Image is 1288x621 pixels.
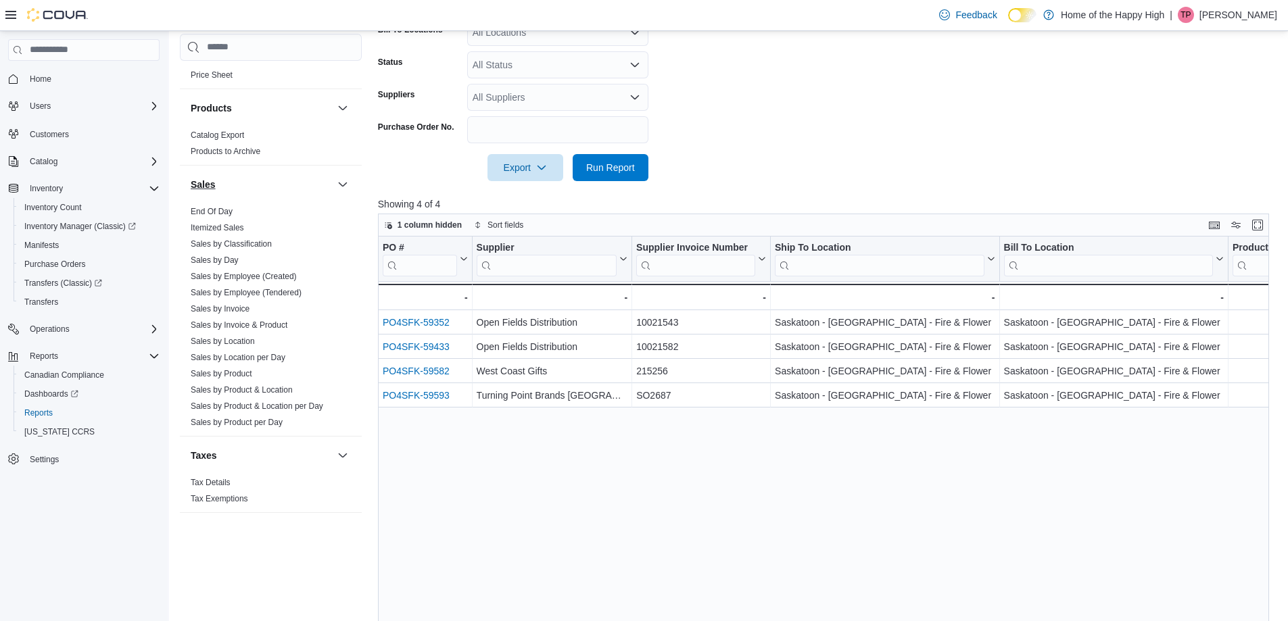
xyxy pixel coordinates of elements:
[955,8,997,22] span: Feedback
[19,386,84,402] a: Dashboards
[14,255,165,274] button: Purchase Orders
[191,478,231,487] a: Tax Details
[383,242,457,276] div: PO # URL
[191,304,249,314] a: Sales by Invoice
[30,454,59,465] span: Settings
[191,401,323,412] span: Sales by Product & Location per Day
[191,320,287,330] a: Sales by Invoice & Product
[19,256,91,272] a: Purchase Orders
[8,64,160,504] nav: Complex example
[1003,242,1212,276] div: Bill To Location
[636,339,766,355] div: 10021582
[24,153,63,170] button: Catalog
[3,320,165,339] button: Operations
[191,417,283,428] span: Sales by Product per Day
[1003,242,1223,276] button: Bill To Location
[383,242,457,255] div: PO #
[3,347,165,366] button: Reports
[14,293,165,312] button: Transfers
[24,221,136,232] span: Inventory Manager (Classic)
[191,239,272,249] a: Sales by Classification
[383,390,450,401] a: PO4SFK-59593
[30,74,51,84] span: Home
[191,178,332,191] button: Sales
[3,69,165,89] button: Home
[383,317,450,328] a: PO4SFK-59352
[191,494,248,503] a: Tax Exemptions
[30,324,70,334] span: Operations
[1206,217,1222,233] button: Keyboard shortcuts
[180,474,362,512] div: Taxes
[629,27,640,38] button: Open list of options
[378,197,1279,211] p: Showing 4 of 4
[382,289,468,305] div: -
[19,367,160,383] span: Canadian Compliance
[1003,387,1223,403] div: Saskatoon - [GEOGRAPHIC_DATA] - Fire & Flower
[383,366,450,376] a: PO4SFK-59582
[1228,217,1244,233] button: Display options
[3,449,165,469] button: Settings
[636,314,766,330] div: 10021543
[476,314,627,330] div: Open Fields Distribution
[19,386,160,402] span: Dashboards
[191,352,285,363] span: Sales by Location per Day
[191,206,233,217] span: End Of Day
[19,405,58,421] a: Reports
[191,337,255,346] a: Sales by Location
[1003,314,1223,330] div: Saskatoon - [GEOGRAPHIC_DATA] - Fire & Flower
[191,70,233,80] a: Price Sheet
[24,348,64,364] button: Reports
[180,67,362,89] div: Pricing
[1008,8,1036,22] input: Dark Mode
[775,363,995,379] div: Saskatoon - [GEOGRAPHIC_DATA] - Fire & Flower
[335,447,351,464] button: Taxes
[14,366,165,384] button: Canadian Compliance
[775,314,995,330] div: Saskatoon - [GEOGRAPHIC_DATA] - Fire & Flower
[191,130,244,141] span: Catalog Export
[24,426,95,437] span: [US_STATE] CCRS
[191,130,244,140] a: Catalog Export
[378,89,415,100] label: Suppliers
[24,297,58,307] span: Transfers
[24,98,160,114] span: Users
[14,384,165,403] a: Dashboards
[3,152,165,171] button: Catalog
[24,451,160,468] span: Settings
[573,154,648,181] button: Run Report
[378,122,454,132] label: Purchase Order No.
[191,385,293,395] a: Sales by Product & Location
[1061,7,1164,23] p: Home of the Happy High
[775,242,995,276] button: Ship To Location
[19,275,160,291] span: Transfers (Classic)
[191,223,244,232] a: Itemized Sales
[636,363,766,379] div: 215256
[24,321,160,337] span: Operations
[1003,363,1223,379] div: Saskatoon - [GEOGRAPHIC_DATA] - Fire & Flower
[191,101,332,115] button: Products
[191,101,232,115] h3: Products
[636,242,755,255] div: Supplier Invoice Number
[24,278,102,289] span: Transfers (Classic)
[14,403,165,422] button: Reports
[1249,217,1266,233] button: Enter fullscreen
[1003,289,1223,305] div: -
[24,70,160,87] span: Home
[24,202,82,213] span: Inventory Count
[191,401,323,411] a: Sales by Product & Location per Day
[191,255,239,266] span: Sales by Day
[487,154,563,181] button: Export
[487,220,523,230] span: Sort fields
[636,242,766,276] button: Supplier Invoice Number
[629,59,640,70] button: Open list of options
[476,242,627,276] button: Supplier
[19,218,160,234] span: Inventory Manager (Classic)
[19,294,160,310] span: Transfers
[191,369,252,378] a: Sales by Product
[191,336,255,347] span: Sales by Location
[191,287,302,298] span: Sales by Employee (Tendered)
[379,217,467,233] button: 1 column hidden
